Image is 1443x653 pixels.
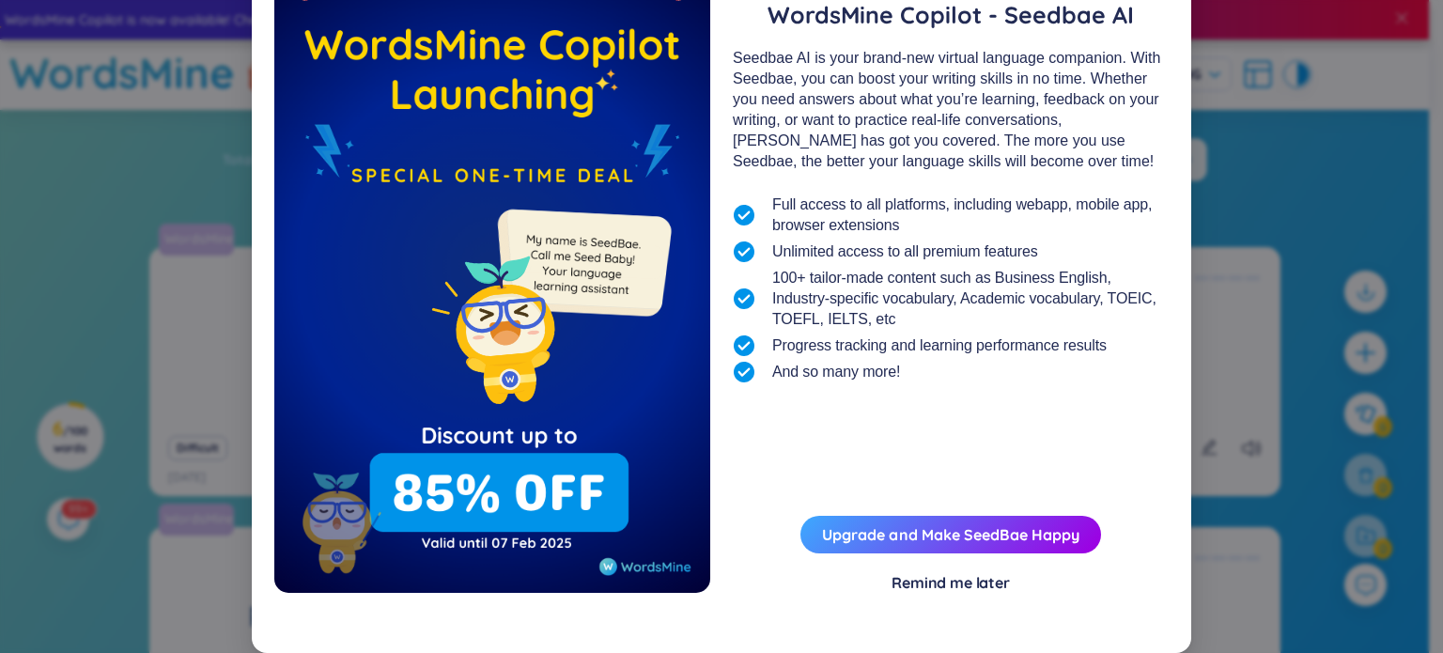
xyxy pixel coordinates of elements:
[733,1,1169,29] span: WordsMine Copilot - Seedbae AI
[800,516,1101,553] button: Upgrade and Make SeedBae Happy
[489,171,675,358] img: minionSeedbaeMessage.35ffe99e.png
[822,525,1079,544] a: Upgrade and Make SeedBae Happy
[772,194,1169,236] span: Full access to all platforms, including webapp, mobile app, browser extensions
[772,362,900,382] span: And so many more!
[772,241,1038,262] span: Unlimited access to all premium features
[772,335,1107,356] span: Progress tracking and learning performance results
[892,572,1010,593] div: Remind me later
[772,268,1169,330] span: 100+ tailor-made content such as Business English, Industry-specific vocabulary, Academic vocabul...
[423,231,566,431] img: minionSeedbaeSmile.22426523.png
[733,48,1169,172] div: Seedbae AI is your brand-new virtual language companion. With Seedbae, you can boost your writing...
